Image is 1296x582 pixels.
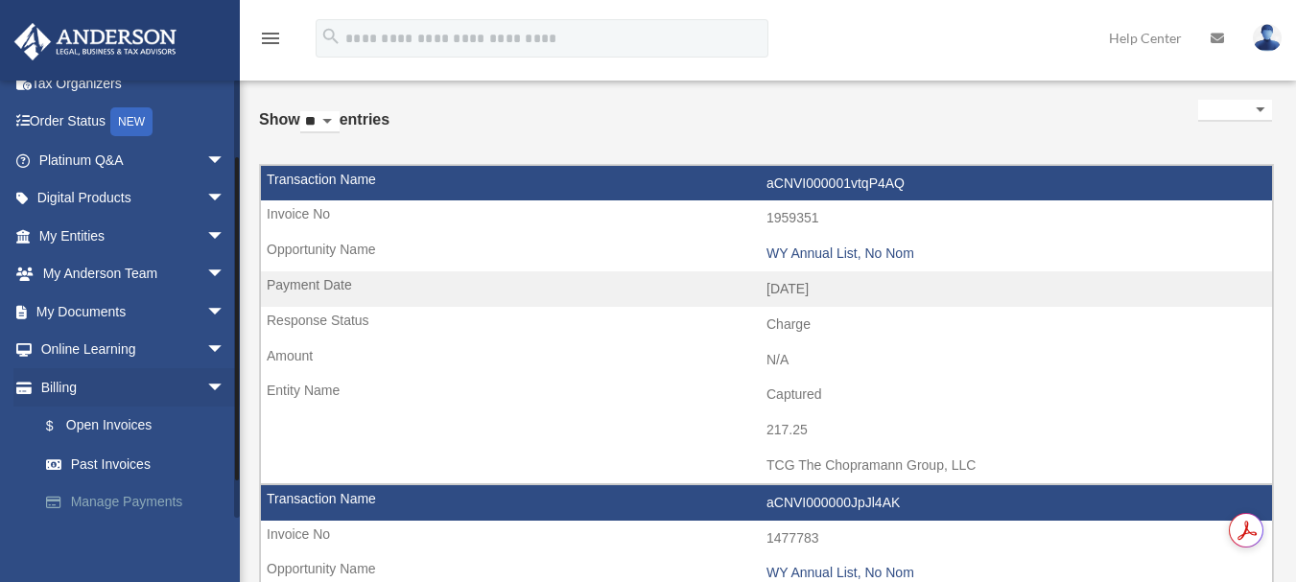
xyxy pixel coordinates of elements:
td: aCNVI000001vtqP4AQ [261,166,1272,202]
span: arrow_drop_down [206,292,245,332]
i: search [320,26,342,47]
span: arrow_drop_down [206,217,245,256]
a: My Documentsarrow_drop_down [13,292,254,331]
div: WY Annual List, No Nom [766,245,1262,262]
span: arrow_drop_down [206,141,245,180]
span: $ [57,414,66,438]
label: Show entries [259,106,389,152]
span: arrow_drop_down [206,331,245,370]
td: 1477783 [261,521,1272,557]
div: WY Annual List, No Nom [766,565,1262,581]
img: Anderson Advisors Platinum Portal [9,23,182,60]
a: Manage Payments [27,483,254,522]
a: Billingarrow_drop_down [13,368,254,407]
span: arrow_drop_down [206,179,245,219]
a: My Entitiesarrow_drop_down [13,217,254,255]
td: N/A [261,342,1272,379]
span: arrow_drop_down [206,368,245,407]
td: TCG The Chopramann Group, LLC [261,448,1272,484]
div: NEW [110,107,153,136]
a: Past Invoices [27,445,245,483]
a: menu [259,34,282,50]
a: Digital Productsarrow_drop_down [13,179,254,218]
td: [DATE] [261,271,1272,308]
span: arrow_drop_down [206,255,245,294]
td: Charge [261,307,1272,343]
td: 1959351 [261,200,1272,237]
a: Tax Organizers [13,64,254,103]
a: Order StatusNEW [13,103,254,142]
a: My Anderson Teamarrow_drop_down [13,255,254,293]
select: Showentries [300,111,340,133]
td: 217.25 [261,412,1272,449]
td: aCNVI000000JpJl4AK [261,485,1272,522]
img: User Pic [1253,24,1282,52]
a: Online Learningarrow_drop_down [13,331,254,369]
a: Platinum Q&Aarrow_drop_down [13,141,254,179]
i: menu [259,27,282,50]
a: $Open Invoices [27,407,254,446]
td: Captured [261,377,1272,413]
